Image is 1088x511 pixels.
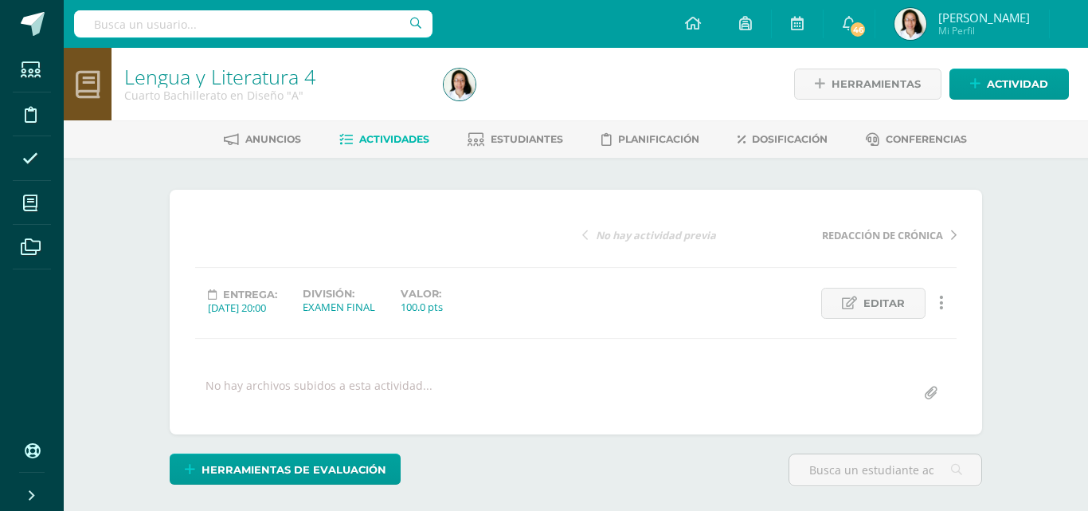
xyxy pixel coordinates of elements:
span: Mi Perfil [938,24,1030,37]
a: Dosificación [738,127,828,152]
div: 100.0 pts [401,300,443,314]
input: Busca un usuario... [74,10,432,37]
span: [PERSON_NAME] [938,10,1030,26]
span: Conferencias [886,133,967,145]
span: 46 [849,21,867,38]
img: ca27ee99a5e383e10a9848c724bb2d7d.png [444,69,476,100]
h1: Lengua y Literatura 4 [124,65,425,88]
a: Planificación [601,127,699,152]
a: Estudiantes [468,127,563,152]
span: No hay actividad previa [596,228,716,242]
div: Cuarto Bachillerato en Diseño 'A' [124,88,425,103]
div: [DATE] 20:00 [208,301,277,315]
input: Busca un estudiante aquí... [789,454,981,485]
span: Editar [863,289,905,318]
span: Estudiantes [491,133,563,145]
a: Herramientas [794,69,941,100]
a: Lengua y Literatura 4 [124,63,315,90]
a: Actividades [339,127,429,152]
span: Herramientas de evaluación [202,455,386,485]
div: No hay archivos subidos a esta actividad... [205,378,432,409]
span: Actividades [359,133,429,145]
img: ca27ee99a5e383e10a9848c724bb2d7d.png [894,8,926,40]
span: Actividad [987,69,1048,99]
span: Entrega: [223,289,277,301]
a: REDACCIÓN DE CRÓNICA [769,226,957,242]
a: Herramientas de evaluación [170,454,401,485]
label: División: [303,288,375,300]
a: Actividad [949,69,1069,100]
span: Dosificación [752,133,828,145]
span: REDACCIÓN DE CRÓNICA [822,228,943,242]
span: Anuncios [245,133,301,145]
a: Anuncios [224,127,301,152]
span: Herramientas [832,69,921,99]
label: Valor: [401,288,443,300]
span: Planificación [618,133,699,145]
a: Conferencias [866,127,967,152]
div: EXAMEN FINAL [303,300,375,314]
